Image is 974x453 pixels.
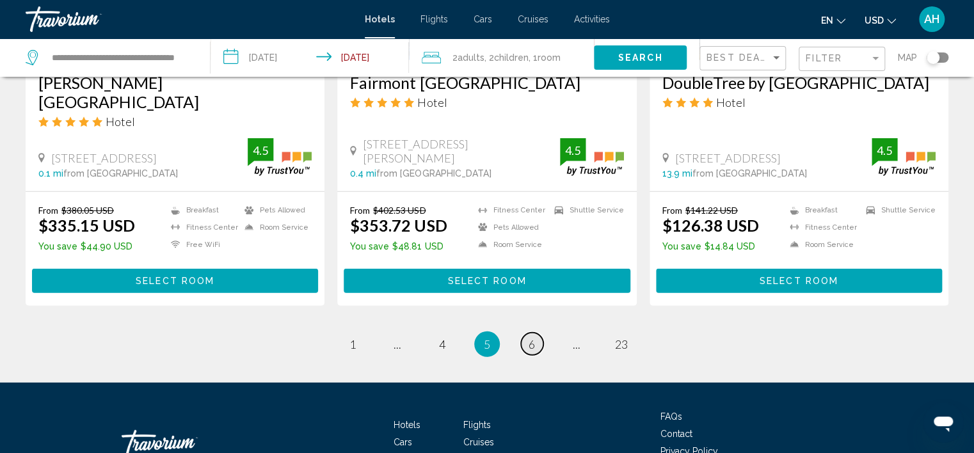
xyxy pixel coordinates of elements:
a: Flights [463,420,491,430]
span: [STREET_ADDRESS] [51,151,157,165]
img: trustyou-badge.svg [872,138,936,176]
span: [STREET_ADDRESS][PERSON_NAME] [363,137,559,165]
span: Select Room [760,276,838,287]
span: en [821,15,833,26]
span: Room [538,52,561,63]
span: From [38,205,58,216]
button: Filter [799,46,885,72]
a: Select Room [32,272,318,286]
span: Select Room [136,276,214,287]
span: FAQs [660,411,682,422]
a: Hotels [365,14,395,24]
img: trustyou-badge.svg [248,138,312,176]
button: Check-in date: Aug 23, 2025 Check-out date: Aug 24, 2025 [211,38,408,77]
button: Select Room [344,269,630,292]
span: 23 [615,337,628,351]
a: Cruises [463,437,494,447]
span: You save [38,241,77,251]
span: 1 [349,337,356,351]
div: 5 star Hotel [350,95,623,109]
a: Fairmont [GEOGRAPHIC_DATA] [350,73,623,92]
span: from [GEOGRAPHIC_DATA] [692,168,807,179]
span: You save [350,241,389,251]
a: [PERSON_NAME][GEOGRAPHIC_DATA] [38,73,312,111]
button: Travelers: 2 adults, 2 children [409,38,594,77]
a: Hotels [394,420,420,430]
span: from [GEOGRAPHIC_DATA] [63,168,178,179]
span: Hotel [716,95,746,109]
div: 4.5 [248,143,273,158]
span: You save [662,241,701,251]
button: Select Room [656,269,942,292]
span: Select Room [447,276,526,287]
p: $14.84 USD [662,241,759,251]
li: Pets Allowed [238,205,312,216]
ins: $353.72 USD [350,216,447,235]
button: Change language [821,11,845,29]
li: Breakfast [783,205,859,216]
span: 2 [452,49,484,67]
button: User Menu [915,6,948,33]
li: Fitness Center [472,205,548,216]
button: Search [594,45,687,69]
a: Select Room [344,272,630,286]
a: Cars [394,437,412,447]
li: Free WiFi [164,239,238,250]
li: Pets Allowed [472,222,548,233]
li: Room Service [783,239,859,250]
p: $48.81 USD [350,241,447,251]
span: from [GEOGRAPHIC_DATA] [376,168,491,179]
ins: $335.15 USD [38,216,135,235]
li: Room Service [472,239,548,250]
span: [STREET_ADDRESS] [675,151,781,165]
mat-select: Sort by [707,53,782,64]
div: 4.5 [560,143,586,158]
span: 13.9 mi [662,168,692,179]
span: Activities [574,14,610,24]
a: Contact [660,429,692,439]
span: ... [394,337,401,351]
span: 4 [439,337,445,351]
del: $402.53 USD [373,205,426,216]
span: ... [573,337,580,351]
span: Map [898,49,917,67]
span: , 1 [529,49,561,67]
li: Fitness Center [783,222,859,233]
del: $380.05 USD [61,205,114,216]
button: Toggle map [917,52,948,63]
a: Travorium [26,6,352,32]
span: Cars [474,14,492,24]
span: , 2 [484,49,529,67]
span: 5 [484,337,490,351]
img: trustyou-badge.svg [560,138,624,176]
span: From [350,205,370,216]
a: Flights [420,14,448,24]
ins: $126.38 USD [662,216,759,235]
ul: Pagination [26,331,948,357]
del: $141.22 USD [685,205,738,216]
span: Hotel [106,115,135,129]
span: Children [494,52,529,63]
a: DoubleTree by [GEOGRAPHIC_DATA] [662,73,936,92]
li: Room Service [238,222,312,233]
li: Breakfast [164,205,238,216]
span: Adults [458,52,484,63]
span: Best Deals [707,52,774,63]
span: From [662,205,682,216]
span: 0.4 mi [350,168,376,179]
a: Select Room [656,272,942,286]
button: Change currency [865,11,896,29]
li: Fitness Center [164,222,238,233]
div: 5 star Hotel [38,115,312,129]
div: 4.5 [872,143,897,158]
span: AH [924,13,939,26]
